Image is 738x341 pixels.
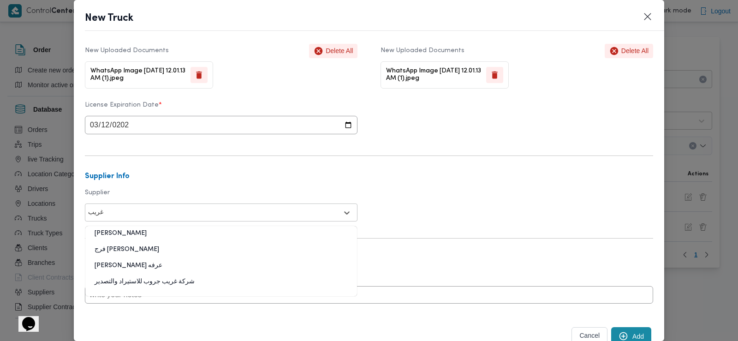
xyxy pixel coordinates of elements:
div: [PERSON_NAME] عرفه [85,261,357,277]
iframe: chat widget [9,304,39,332]
div: WhatsApp Image [DATE] 12.01.13 AM (1).jpeg [85,61,213,89]
label: New Uploaded Documents [381,47,464,54]
label: New Uploaded Documents [85,47,169,54]
h3: Supplier Info [85,173,653,181]
label: License Expiration Date [85,102,357,116]
input: write your notes [85,286,653,304]
div: WhatsApp Image [DATE] 12.01.13 AM (1).jpeg [381,61,509,89]
div: فرج [PERSON_NAME] [85,245,357,261]
div: شركة غريب جروب للاستيراد والتصدير [85,277,357,293]
div: [PERSON_NAME] [85,229,357,245]
button: Delete All [309,44,357,58]
h3: Others [85,255,653,263]
header: New Truck [85,11,675,31]
button: Delete All [605,44,653,58]
button: Closes this modal window [642,11,653,22]
label: Notes [85,272,653,286]
input: DD/MM/YYY [85,116,357,134]
label: Supplier [85,189,357,203]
